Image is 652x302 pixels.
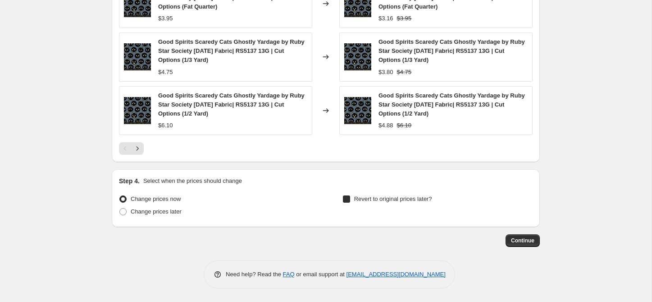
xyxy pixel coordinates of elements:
[226,271,283,278] span: Need help? Read the
[354,195,432,202] span: Revert to original prices later?
[378,92,525,117] span: Good Spirits Scaredy Cats Ghostly Yardage by Ruby Star Society [DATE] Fabric| RS5137 13G | Cut Op...
[511,237,534,244] span: Continue
[344,97,371,124] img: 6f634ec28bae038cf040cbd84316e718_80x.jpg
[397,121,412,130] strike: $6.10
[283,271,295,278] a: FAQ
[131,208,182,215] span: Change prices later
[506,234,540,247] button: Continue
[124,97,151,124] img: 6f634ec28bae038cf040cbd84316e718_80x.jpg
[131,195,181,202] span: Change prices now
[295,271,347,278] span: or email support at
[131,142,144,155] button: Next
[397,68,412,77] strike: $4.75
[143,177,242,186] p: Select when the prices should change
[119,142,144,155] nav: Pagination
[119,177,140,186] h2: Step 4.
[378,14,393,23] div: $3.16
[158,68,173,77] div: $4.75
[158,92,305,117] span: Good Spirits Scaredy Cats Ghostly Yardage by Ruby Star Society [DATE] Fabric| RS5137 13G | Cut Op...
[378,121,393,130] div: $4.88
[397,14,412,23] strike: $3.95
[347,271,446,278] a: [EMAIL_ADDRESS][DOMAIN_NAME]
[158,121,173,130] div: $6.10
[158,14,173,23] div: $3.95
[344,43,371,70] img: 6f634ec28bae038cf040cbd84316e718_80x.jpg
[124,43,151,70] img: 6f634ec28bae038cf040cbd84316e718_80x.jpg
[378,68,393,77] div: $3.80
[158,38,305,63] span: Good Spirits Scaredy Cats Ghostly Yardage by Ruby Star Society [DATE] Fabric| RS5137 13G | Cut Op...
[378,38,525,63] span: Good Spirits Scaredy Cats Ghostly Yardage by Ruby Star Society [DATE] Fabric| RS5137 13G | Cut Op...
